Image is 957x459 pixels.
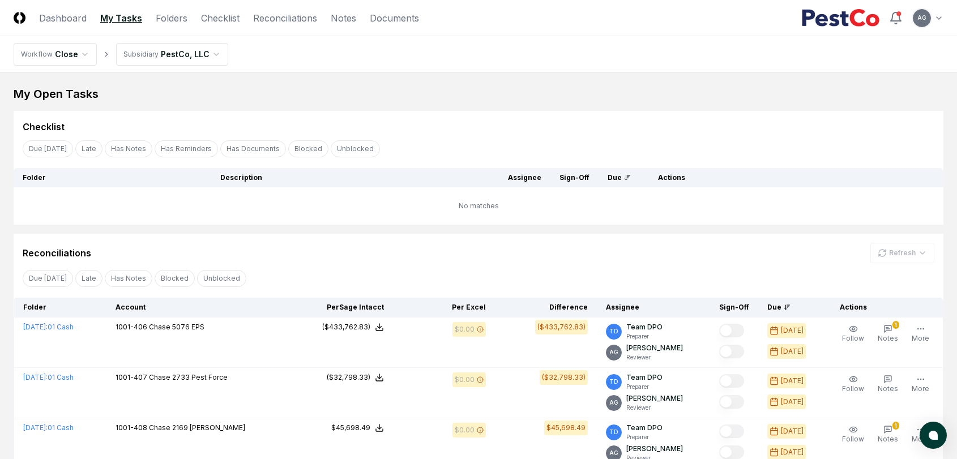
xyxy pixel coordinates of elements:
button: Has Reminders [155,140,218,157]
img: PestCo logo [801,9,880,27]
button: More [909,322,932,346]
button: AG [912,8,932,28]
div: Due [767,302,813,312]
p: [PERSON_NAME] [626,393,683,404]
th: Description [211,168,498,187]
button: Follow [840,423,866,447]
p: [PERSON_NAME] [626,444,683,454]
button: ($32,798.33) [327,372,384,383]
button: 1Notes [875,423,900,447]
span: Notes [878,435,898,443]
a: Checklist [201,11,240,25]
th: Folder [14,168,211,187]
div: $0.00 [455,375,475,385]
span: TD [609,378,618,386]
button: Has Notes [105,140,152,157]
button: Mark complete [719,424,744,438]
a: Dashboard [39,11,87,25]
button: Unblocked [197,270,246,287]
span: TD [609,327,618,336]
p: Preparer [626,332,663,341]
div: Due [608,173,631,183]
button: Has Notes [105,270,152,287]
button: 1Notes [875,322,900,346]
a: Folders [156,11,187,25]
div: [DATE] [781,397,804,407]
button: Follow [840,372,866,396]
span: Chase 2733 Pest Force [149,373,228,381]
button: Due Today [23,140,73,157]
div: $0.00 [455,425,475,435]
span: AG [917,14,926,22]
button: Follow [840,322,866,346]
span: Chase 5076 EPS [149,323,204,331]
div: ($433,762.83) [322,322,370,332]
div: [DATE] [781,325,804,336]
th: Sign-Off [710,298,758,318]
button: Blocked [288,140,328,157]
th: Per Excel [393,298,495,318]
button: ($433,762.83) [322,322,384,332]
p: Team DPO [626,372,663,383]
button: Blocked [155,270,195,287]
button: Mark complete [719,395,744,409]
th: Assignee [597,298,710,318]
a: [DATE]:01 Cash [23,423,74,432]
p: Reviewer [626,404,683,412]
button: Unblocked [331,140,380,157]
span: AG [609,449,618,457]
span: AG [609,398,618,407]
p: Team DPO [626,423,663,433]
button: $45,698.49 [331,423,384,433]
button: Has Documents [220,140,286,157]
button: Mark complete [719,445,744,459]
p: Team DPO [626,322,663,332]
div: Account [116,302,282,312]
th: Folder [14,298,107,318]
th: Difference [495,298,597,318]
button: Mark complete [719,374,744,388]
div: $0.00 [455,324,475,334]
span: Notes [878,334,898,342]
div: [DATE] [781,346,804,357]
button: Late [75,140,102,157]
button: Late [75,270,102,287]
button: Due Today [23,270,73,287]
p: Preparer [626,383,663,391]
div: Checklist [23,120,65,134]
p: [PERSON_NAME] [626,343,683,353]
div: My Open Tasks [14,86,943,102]
nav: breadcrumb [14,43,228,66]
div: [DATE] [781,447,804,457]
a: Documents [370,11,419,25]
th: Per Sage Intacct [291,298,393,318]
span: 1001-408 [116,423,147,432]
span: Follow [842,334,864,342]
div: ($32,798.33) [327,372,370,383]
a: [DATE]:01 Cash [23,323,74,331]
div: 1 [892,422,899,430]
div: [DATE] [781,426,804,436]
th: Sign-Off [550,168,599,187]
div: Actions [649,173,934,183]
p: Reviewer [626,353,683,362]
p: Preparer [626,433,663,441]
div: [DATE] [781,376,804,386]
button: Mark complete [719,324,744,337]
a: Notes [331,11,356,25]
div: Workflow [21,49,53,59]
span: Notes [878,384,898,393]
th: Assignee [499,168,550,187]
div: $45,698.49 [331,423,370,433]
span: 1001-407 [116,373,147,381]
td: No matches [14,187,943,225]
div: ($433,762.83) [537,322,586,332]
div: ($32,798.33) [542,372,586,383]
div: $45,698.49 [546,423,586,433]
img: Logo [14,12,25,24]
a: My Tasks [100,11,142,25]
span: Chase 2169 [PERSON_NAME] [149,423,245,432]
span: [DATE] : [23,373,48,381]
a: Reconciliations [253,11,317,25]
a: [DATE]:01 Cash [23,373,74,381]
